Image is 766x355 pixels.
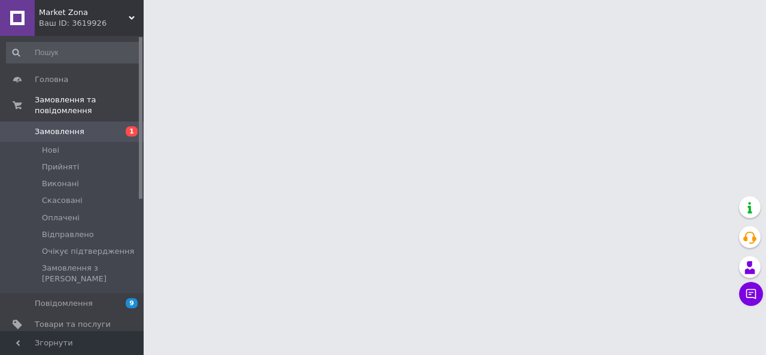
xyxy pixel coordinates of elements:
span: Виконані [42,178,79,189]
span: Замовлення з [PERSON_NAME] [42,263,140,284]
span: 1 [126,126,138,136]
span: Market Zona [39,7,129,18]
span: Очікує підтвердження [42,246,134,257]
span: Товари та послуги [35,319,111,330]
span: Оплачені [42,213,80,223]
span: Замовлення та повідомлення [35,95,144,116]
span: Повідомлення [35,298,93,309]
input: Пошук [6,42,141,63]
span: 9 [126,298,138,308]
span: Замовлення [35,126,84,137]
div: Ваш ID: 3619926 [39,18,144,29]
span: Головна [35,74,68,85]
button: Чат з покупцем [739,282,763,306]
span: Нові [42,145,59,156]
span: Скасовані [42,195,83,206]
span: Прийняті [42,162,79,172]
span: Відправлено [42,229,94,240]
